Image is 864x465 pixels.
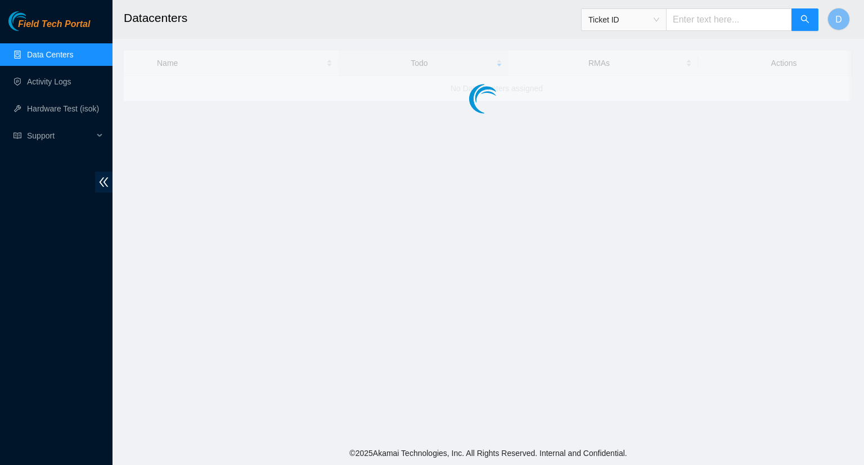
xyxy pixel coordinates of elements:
a: Akamai TechnologiesField Tech Portal [8,20,90,35]
span: double-left [95,172,112,193]
a: Activity Logs [27,77,71,86]
button: search [791,8,818,31]
span: Support [27,124,93,147]
span: Field Tech Portal [18,19,90,30]
span: read [13,132,21,140]
a: Hardware Test (isok) [27,104,99,113]
span: search [800,15,809,25]
img: Akamai Technologies [8,11,57,31]
input: Enter text here... [666,8,792,31]
span: Ticket ID [588,11,659,28]
span: D [835,12,842,26]
footer: © 2025 Akamai Technologies, Inc. All Rights Reserved. Internal and Confidential. [112,441,864,465]
button: D [827,8,850,30]
a: Data Centers [27,50,73,59]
